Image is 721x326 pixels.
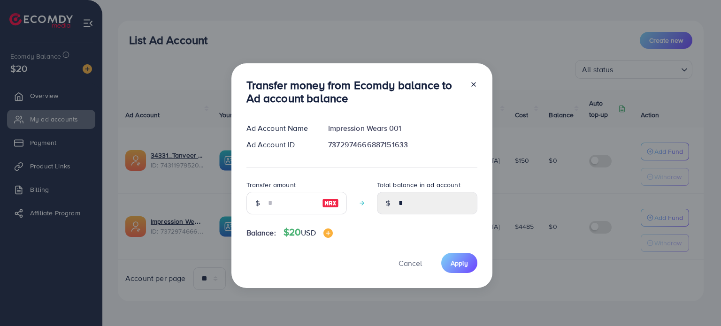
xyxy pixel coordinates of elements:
[681,284,714,319] iframe: Chat
[321,139,484,150] div: 7372974666887151633
[239,139,321,150] div: Ad Account ID
[377,180,460,190] label: Total balance in ad account
[301,227,315,238] span: USD
[441,253,477,273] button: Apply
[387,253,434,273] button: Cancel
[321,123,484,134] div: Impression Wears 001
[323,228,333,238] img: image
[322,197,339,209] img: image
[246,180,296,190] label: Transfer amount
[451,258,468,268] span: Apply
[239,123,321,134] div: Ad Account Name
[246,78,462,106] h3: Transfer money from Ecomdy balance to Ad account balance
[399,258,422,268] span: Cancel
[284,227,333,238] h4: $20
[246,227,276,238] span: Balance:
